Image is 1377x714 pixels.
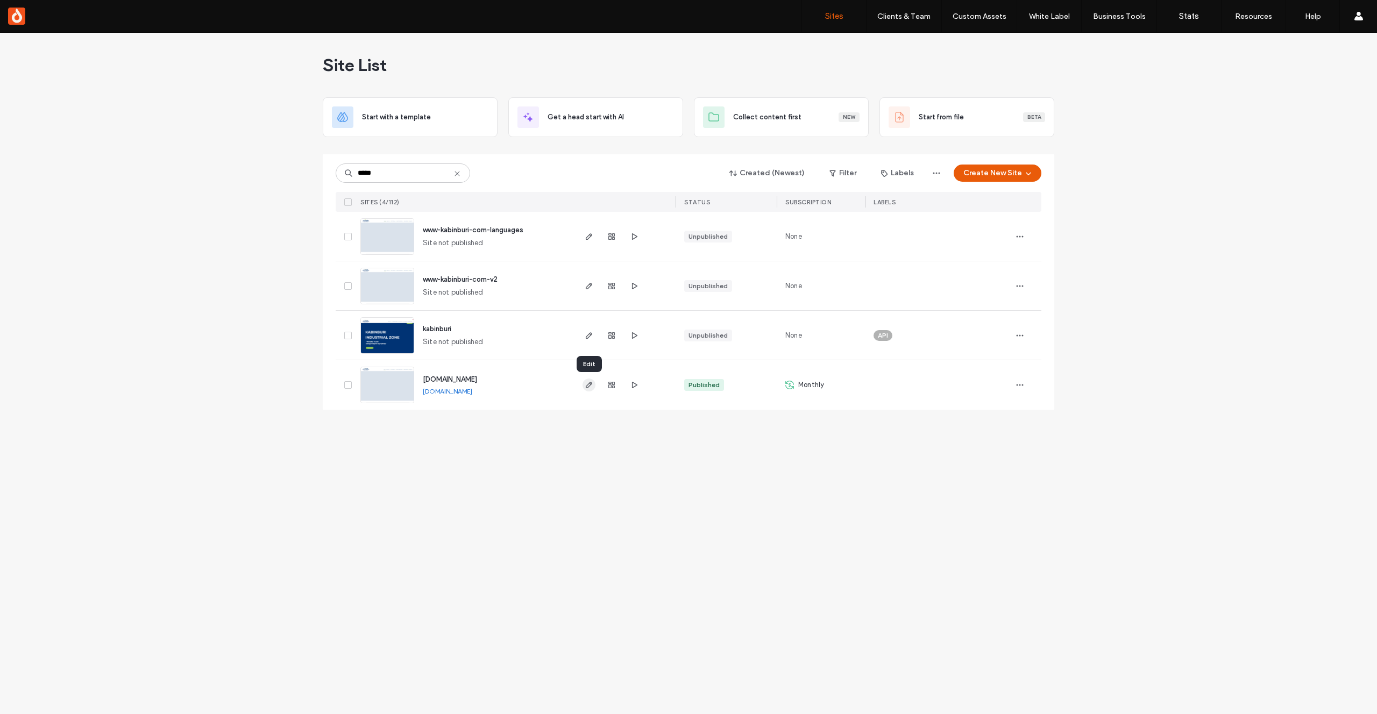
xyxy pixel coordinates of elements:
[954,165,1041,182] button: Create New Site
[688,380,720,390] div: Published
[879,97,1054,137] div: Start from fileBeta
[362,112,431,123] span: Start with a template
[323,97,498,137] div: Start with a template
[871,165,924,182] button: Labels
[688,331,728,340] div: Unpublished
[874,198,896,206] span: LABELS
[953,12,1006,21] label: Custom Assets
[877,12,931,21] label: Clients & Team
[819,165,867,182] button: Filter
[1235,12,1272,21] label: Resources
[548,112,624,123] span: Get a head start with AI
[785,231,802,242] span: None
[798,380,824,390] span: Monthly
[785,281,802,291] span: None
[878,331,888,340] span: API
[423,387,472,395] a: [DOMAIN_NAME]
[577,356,602,372] div: Edit
[423,337,484,347] span: Site not published
[688,281,728,291] div: Unpublished
[785,330,802,341] span: None
[423,238,484,248] span: Site not published
[423,287,484,298] span: Site not published
[423,275,498,283] a: www-kabinburi-com-v2
[694,97,869,137] div: Collect content firstNew
[1029,12,1070,21] label: White Label
[423,226,523,234] a: www-kabinburi-com-languages
[1093,12,1146,21] label: Business Tools
[360,198,400,206] span: SITES (4/112)
[785,198,831,206] span: SUBSCRIPTION
[720,165,814,182] button: Created (Newest)
[423,375,477,383] a: [DOMAIN_NAME]
[825,11,843,21] label: Sites
[423,325,451,333] a: kabinburi
[1023,112,1045,122] div: Beta
[323,54,387,76] span: Site List
[1179,11,1199,21] label: Stats
[508,97,683,137] div: Get a head start with AI
[839,112,860,122] div: New
[25,8,47,17] span: Help
[688,232,728,241] div: Unpublished
[919,112,964,123] span: Start from file
[733,112,801,123] span: Collect content first
[1305,12,1321,21] label: Help
[684,198,710,206] span: STATUS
